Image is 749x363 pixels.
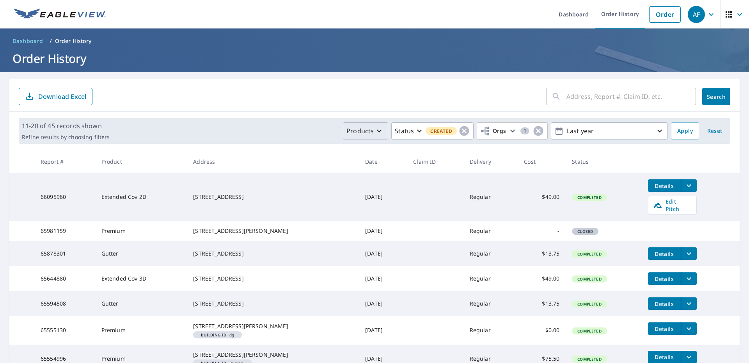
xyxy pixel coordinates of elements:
td: $13.75 [518,241,566,266]
h1: Order History [9,50,740,66]
a: Order [649,6,681,23]
button: Reset [702,122,727,139]
td: $49.00 [518,266,566,291]
td: Regular [463,221,518,241]
th: Claim ID [407,150,463,173]
div: [STREET_ADDRESS] [193,300,353,308]
td: Extended Cov 2D [95,173,187,221]
a: Dashboard [9,35,46,47]
input: Address, Report #, Claim ID, etc. [566,86,696,107]
td: Regular [463,291,518,316]
button: Orgs1 [477,122,548,139]
p: Refine results by choosing filters [22,134,110,141]
span: Apply [677,126,693,136]
span: Orgs [480,126,506,136]
div: [STREET_ADDRESS] [193,275,353,283]
div: [STREET_ADDRESS][PERSON_NAME] [193,322,353,330]
span: Edit Pitch [653,198,692,213]
span: Completed [573,328,606,334]
td: $49.00 [518,173,566,221]
span: Completed [573,195,606,200]
td: Extended Cov 3D [95,266,187,291]
td: Regular [463,241,518,266]
div: [STREET_ADDRESS][PERSON_NAME] [193,227,353,235]
p: Download Excel [38,92,86,101]
button: Apply [671,122,699,139]
span: Created [426,127,457,135]
td: 66095960 [34,173,95,221]
img: EV Logo [14,9,106,20]
button: filesDropdownBtn-65878301 [681,247,697,260]
em: Building ID [201,333,226,337]
span: 1 [520,128,529,134]
span: Details [653,250,676,257]
td: $0.00 [518,316,566,344]
span: Reset [705,126,724,136]
td: Premium [95,316,187,344]
button: Search [702,88,730,105]
button: filesDropdownBtn-65644880 [681,272,697,285]
span: Completed [573,276,606,282]
td: Regular [463,173,518,221]
td: 65981159 [34,221,95,241]
th: Delivery [463,150,518,173]
p: 11-20 of 45 records shown [22,121,110,131]
span: Details [653,182,676,190]
span: Completed [573,251,606,257]
button: detailsBtn-65555130 [648,322,681,335]
button: detailsBtn-65594508 [648,297,681,310]
td: 65878301 [34,241,95,266]
th: Status [566,150,641,173]
span: Dashboard [12,37,43,45]
td: [DATE] [359,173,407,221]
span: Details [653,300,676,308]
th: Address [187,150,359,173]
span: Details [653,353,676,361]
span: Details [653,275,676,283]
td: 65555130 [34,316,95,344]
td: Regular [463,316,518,344]
td: Gutter [95,291,187,316]
td: [DATE] [359,266,407,291]
a: Edit Pitch [648,196,697,215]
span: dg [196,333,239,337]
button: filesDropdownBtn-66095960 [681,179,697,192]
div: [STREET_ADDRESS] [193,250,353,257]
td: Regular [463,266,518,291]
p: Order History [55,37,92,45]
p: Products [346,126,374,136]
button: StatusCreated [391,122,474,139]
div: AF [688,6,705,23]
th: Date [359,150,407,173]
button: Download Excel [19,88,92,105]
li: / [50,36,52,46]
button: detailsBtn-66095960 [648,179,681,192]
td: - [518,221,566,241]
button: Last year [551,122,668,139]
span: Details [653,325,676,333]
div: [STREET_ADDRESS][PERSON_NAME] [193,351,353,359]
th: Cost [518,150,566,173]
span: Search [708,93,724,100]
td: 65594508 [34,291,95,316]
td: [DATE] [359,241,407,266]
td: 65644880 [34,266,95,291]
span: Completed [573,301,606,307]
button: filesDropdownBtn-65594508 [681,297,697,310]
td: [DATE] [359,221,407,241]
p: Status [395,126,414,136]
p: Last year [564,124,655,138]
th: Report # [34,150,95,173]
button: detailsBtn-65878301 [648,247,681,260]
span: Completed [573,356,606,362]
button: detailsBtn-65644880 [648,272,681,285]
span: Closed [573,229,598,234]
td: [DATE] [359,291,407,316]
th: Product [95,150,187,173]
nav: breadcrumb [9,35,740,47]
button: Products [343,122,388,139]
button: filesDropdownBtn-65555130 [681,322,697,335]
td: Gutter [95,241,187,266]
td: [DATE] [359,316,407,344]
td: Premium [95,221,187,241]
